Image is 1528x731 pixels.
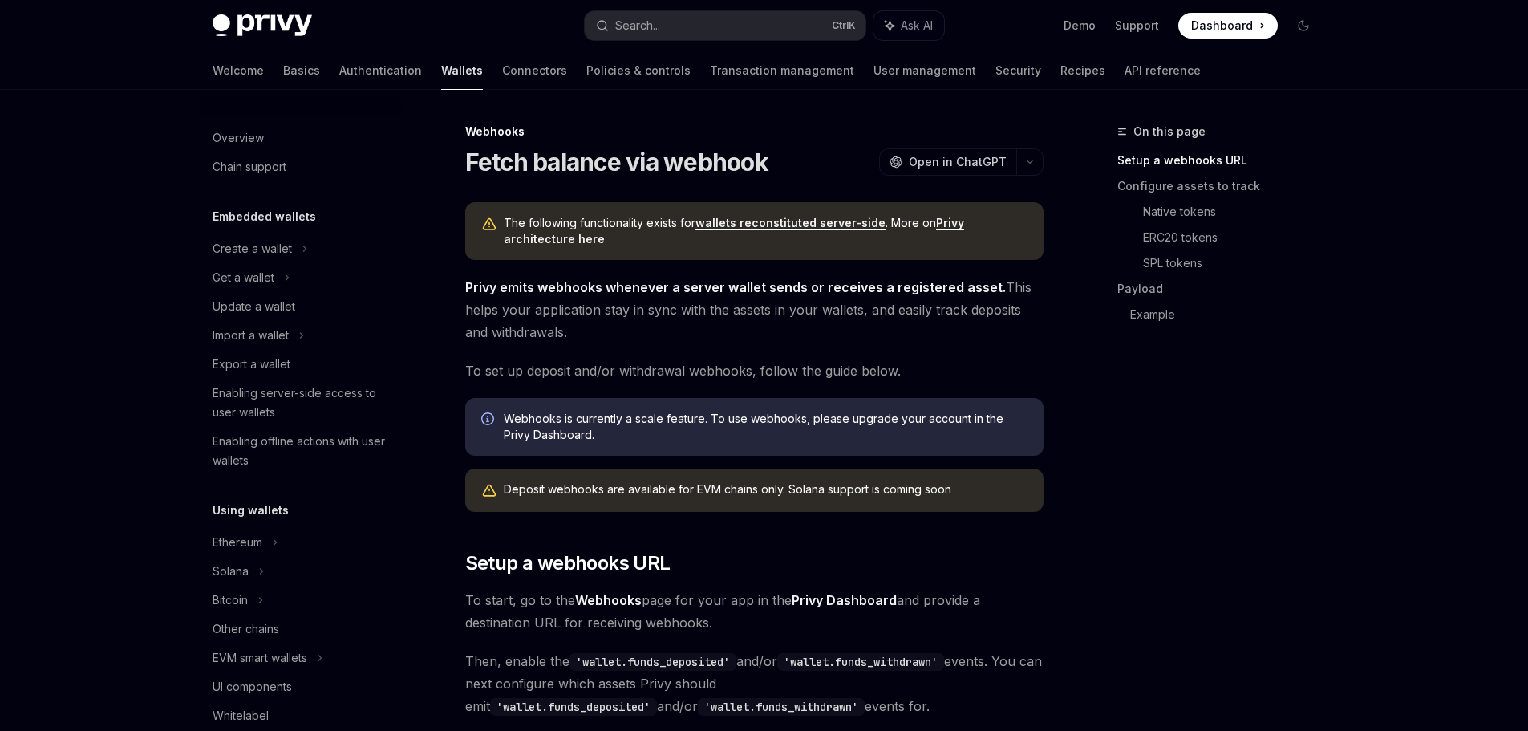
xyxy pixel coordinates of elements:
[585,11,865,40] button: Search...CtrlK
[695,216,886,230] a: wallets reconstituted server-side
[575,592,642,609] a: Webhooks
[441,51,483,90] a: Wallets
[1117,276,1329,302] a: Payload
[490,698,657,716] code: 'wallet.funds_deposited'
[481,483,497,499] svg: Warning
[710,51,854,90] a: Transaction management
[1133,122,1206,141] span: On this page
[200,124,405,152] a: Overview
[213,706,269,725] div: Whitelabel
[575,592,642,608] strong: Webhooks
[615,16,660,35] div: Search...
[1115,18,1159,34] a: Support
[1117,148,1329,173] a: Setup a webhooks URL
[502,51,567,90] a: Connectors
[200,292,405,321] a: Update a wallet
[1060,51,1105,90] a: Recipes
[465,650,1044,717] span: Then, enable the and/or events. You can next configure which assets Privy should emit and/or even...
[481,217,497,233] svg: Warning
[1130,302,1329,327] a: Example
[213,128,264,148] div: Overview
[879,148,1016,176] button: Open in ChatGPT
[465,276,1044,343] span: This helps your application stay in sync with the assets in your wallets, and easily track deposi...
[213,619,279,639] div: Other chains
[213,591,248,610] div: Bitcoin
[504,411,1027,443] span: Webhooks is currently a scale feature. To use webhooks, please upgrade your account in the Privy ...
[283,51,320,90] a: Basics
[213,207,316,226] h5: Embedded wallets
[213,384,395,422] div: Enabling server-side access to user wallets
[1117,173,1329,199] a: Configure assets to track
[200,701,405,730] a: Whitelabel
[1178,13,1278,39] a: Dashboard
[832,19,856,32] span: Ctrl K
[909,154,1007,170] span: Open in ChatGPT
[200,672,405,701] a: UI components
[213,14,312,37] img: dark logo
[213,355,290,374] div: Export a wallet
[586,51,691,90] a: Policies & controls
[1125,51,1201,90] a: API reference
[1143,250,1329,276] a: SPL tokens
[213,677,292,696] div: UI components
[339,51,422,90] a: Authentication
[1064,18,1096,34] a: Demo
[213,432,395,470] div: Enabling offline actions with user wallets
[213,501,289,520] h5: Using wallets
[200,379,405,427] a: Enabling server-side access to user wallets
[481,412,497,428] svg: Info
[213,51,264,90] a: Welcome
[995,51,1041,90] a: Security
[504,481,1027,499] div: Deposit webhooks are available for EVM chains only. Solana support is coming soon
[465,124,1044,140] div: Webhooks
[777,653,944,671] code: 'wallet.funds_withdrawn'
[465,359,1044,382] span: To set up deposit and/or withdrawal webhooks, follow the guide below.
[873,11,944,40] button: Ask AI
[698,698,865,716] code: 'wallet.funds_withdrawn'
[873,51,976,90] a: User management
[200,152,405,181] a: Chain support
[213,268,274,287] div: Get a wallet
[1143,225,1329,250] a: ERC20 tokens
[213,239,292,258] div: Create a wallet
[213,326,289,345] div: Import a wallet
[465,279,1006,295] strong: Privy emits webhooks whenever a server wallet sends or receives a registered asset.
[213,648,307,668] div: EVM smart wallets
[213,533,262,552] div: Ethereum
[213,157,286,177] div: Chain support
[1143,199,1329,225] a: Native tokens
[569,653,736,671] code: 'wallet.funds_deposited'
[1191,18,1253,34] span: Dashboard
[465,550,671,576] span: Setup a webhooks URL
[200,615,405,644] a: Other chains
[1291,13,1316,39] button: Toggle dark mode
[792,592,897,609] a: Privy Dashboard
[200,350,405,379] a: Export a wallet
[504,215,1027,247] span: The following functionality exists for . More on
[901,18,933,34] span: Ask AI
[213,297,295,316] div: Update a wallet
[200,427,405,475] a: Enabling offline actions with user wallets
[465,589,1044,634] span: To start, go to the page for your app in the and provide a destination URL for receiving webhooks.
[465,148,768,177] h1: Fetch balance via webhook
[213,562,249,581] div: Solana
